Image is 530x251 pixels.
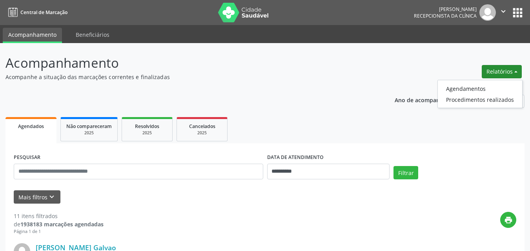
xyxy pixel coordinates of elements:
p: Ano de acompanhamento [395,95,464,105]
div: 2025 [182,130,222,136]
i: keyboard_arrow_down [47,193,56,201]
span: Central de Marcação [20,9,67,16]
span: Não compareceram [66,123,112,130]
i: print [504,216,513,224]
div: 2025 [127,130,167,136]
label: PESQUISAR [14,152,40,164]
span: Cancelados [189,123,215,130]
button: Mais filtroskeyboard_arrow_down [14,190,60,204]
button: Filtrar [393,166,418,179]
div: 2025 [66,130,112,136]
div: 11 itens filtrados [14,212,104,220]
div: Página 1 de 1 [14,228,104,235]
button:  [496,4,511,21]
button: Relatórios [482,65,522,78]
div: [PERSON_NAME] [414,6,477,13]
p: Acompanhe a situação das marcações correntes e finalizadas [5,73,369,81]
span: Agendados [18,123,44,130]
p: Acompanhamento [5,53,369,73]
a: Beneficiários [70,28,115,42]
label: DATA DE ATENDIMENTO [267,152,324,164]
a: Agendamentos [438,83,522,94]
a: Central de Marcação [5,6,67,19]
a: Acompanhamento [3,28,62,43]
button: apps [511,6,525,20]
i:  [499,7,508,16]
div: de [14,220,104,228]
button: print [500,212,516,228]
img: img [479,4,496,21]
ul: Relatórios [437,80,523,108]
a: Procedimentos realizados [438,94,522,105]
strong: 1938183 marcações agendadas [20,220,104,228]
span: Recepcionista da clínica [414,13,477,19]
span: Resolvidos [135,123,159,130]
